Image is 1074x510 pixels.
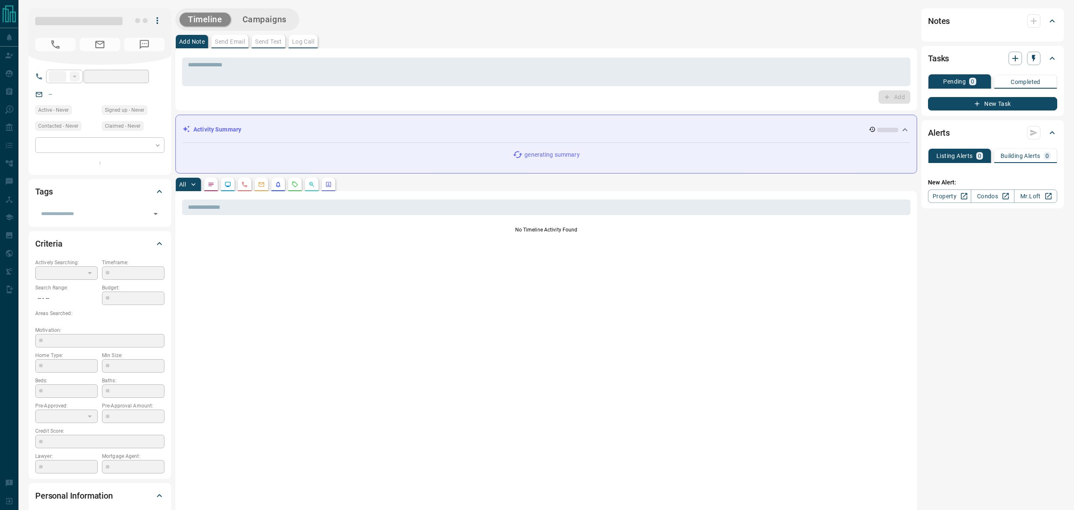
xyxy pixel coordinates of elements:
p: Motivation: [35,326,164,334]
p: Listing Alerts [936,153,973,159]
p: Budget: [102,284,164,292]
p: 0 [978,153,981,159]
p: Credit Score: [35,427,164,435]
svg: Opportunities [308,181,315,188]
svg: Lead Browsing Activity [224,181,231,188]
p: generating summary [524,150,579,159]
svg: Notes [208,181,214,188]
a: -- [49,91,52,97]
span: Signed up - Never [105,106,144,114]
a: Mr.Loft [1014,189,1057,203]
p: -- - -- [35,292,98,305]
p: Pre-Approval Amount: [102,402,164,410]
h2: Criteria [35,237,63,250]
p: 0 [971,79,974,84]
div: Notes [928,11,1057,31]
p: New Alert: [928,178,1057,187]
p: Lawyer: [35,452,98,460]
p: Completed [1011,79,1040,85]
p: No Timeline Activity Found [182,226,910,234]
p: Baths: [102,377,164,384]
p: Min Size: [102,352,164,359]
p: Building Alerts [1001,153,1040,159]
p: Beds: [35,377,98,384]
span: Contacted - Never [38,122,78,130]
svg: Listing Alerts [275,181,282,188]
a: Condos [971,189,1014,203]
span: Claimed - Never [105,122,141,130]
svg: Calls [241,181,248,188]
h2: Tags [35,185,52,198]
p: Activity Summary [193,125,241,134]
a: Property [928,189,971,203]
button: New Task [928,97,1057,110]
span: Active - Never [38,106,69,114]
p: Areas Searched: [35,310,164,317]
p: Pre-Approved: [35,402,98,410]
button: Timeline [180,13,231,26]
div: Activity Summary [182,122,910,137]
svg: Requests [292,181,298,188]
div: Tasks [928,48,1057,68]
div: Personal Information [35,486,164,506]
h2: Personal Information [35,489,113,502]
p: 0 [1045,153,1049,159]
button: Open [150,208,162,220]
svg: Agent Actions [325,181,332,188]
svg: Emails [258,181,265,188]
p: Mortgage Agent: [102,452,164,460]
p: Timeframe: [102,259,164,266]
p: Actively Searching: [35,259,98,266]
div: Tags [35,181,164,202]
button: Campaigns [234,13,295,26]
p: Pending [943,79,966,84]
p: Search Range: [35,284,98,292]
p: Home Type: [35,352,98,359]
span: No Number [35,38,76,51]
p: All [179,181,186,187]
div: Alerts [928,123,1057,143]
span: No Number [124,38,164,51]
p: Add Note [179,39,205,45]
div: Criteria [35,234,164,254]
h2: Notes [928,14,950,28]
h2: Alerts [928,126,950,139]
h2: Tasks [928,52,949,65]
span: No Email [80,38,120,51]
